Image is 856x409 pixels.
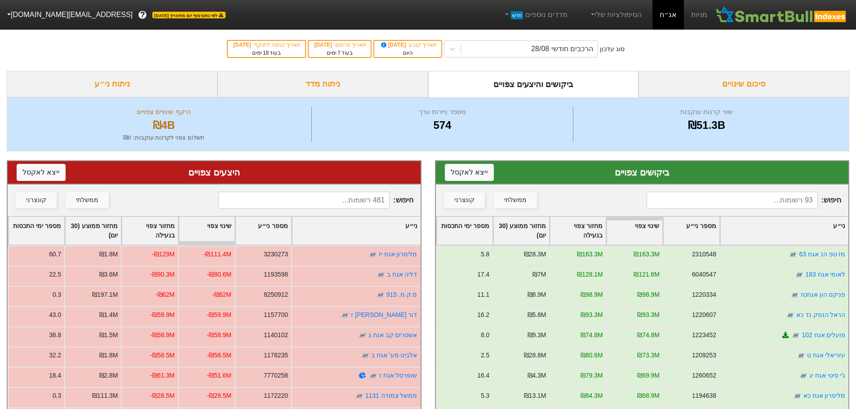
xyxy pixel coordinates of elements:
[377,270,386,279] img: tase link
[692,351,716,360] div: 1209253
[207,351,231,360] div: -₪58.5M
[403,50,413,56] span: היום
[18,117,309,133] div: ₪4B
[351,311,417,318] a: דור [PERSON_NAME] ז
[380,42,408,48] span: [DATE]
[445,166,840,179] div: ביקושים צפויים
[207,270,231,279] div: -₪80.6M
[720,217,848,245] div: Toggle SortBy
[796,311,845,318] a: הראל הנפק נד כא
[477,270,489,279] div: 17.4
[314,107,571,117] div: מספר ניירות ערך
[233,42,253,48] span: [DATE]
[92,290,118,299] div: ₪197.1M
[49,330,61,340] div: 38.8
[791,331,800,340] img: tase link
[793,391,802,400] img: tase link
[314,117,571,133] div: 574
[16,192,57,208] button: קונצרני
[358,331,367,340] img: tase link
[480,391,489,400] div: 5.3
[789,250,798,259] img: tase link
[53,290,61,299] div: 0.3
[232,41,301,49] div: תאריך כניסה לתוקף :
[692,391,716,400] div: 1194638
[637,391,660,400] div: ₪68.9M
[527,290,546,299] div: ₪8.9M
[493,217,549,245] div: Toggle SortBy
[155,290,175,299] div: -₪62M
[314,42,333,48] span: [DATE]
[637,310,660,320] div: ₪93.3M
[9,217,64,245] div: Toggle SortBy
[379,372,417,379] a: שופרסל אגח ז
[264,351,288,360] div: 1178235
[150,351,174,360] div: -₪58.5M
[371,352,417,359] a: אלביט מע' אגח ב
[647,192,818,209] input: 93 רשומות...
[150,391,174,400] div: -₪28.5M
[264,391,288,400] div: 1172220
[361,351,370,360] img: tase link
[634,270,659,279] div: ₪121.6M
[803,392,845,399] a: מליסרון אגח כא
[527,330,546,340] div: ₪9.3M
[368,250,377,259] img: tase link
[264,330,288,340] div: 1140102
[150,270,174,279] div: -₪90.3M
[580,391,603,400] div: ₪84.3M
[527,371,546,380] div: ₪4.3M
[576,107,838,117] div: שווי קרנות עוקבות
[232,49,301,57] div: בעוד ימים
[799,251,845,258] a: מז טפ הנ אגח 63
[580,371,603,380] div: ₪79.3M
[49,250,61,259] div: 60.7
[800,291,845,298] a: פניקס הון אגחטז
[49,270,61,279] div: 22.5
[17,166,412,179] div: היצעים צפויים
[99,330,118,340] div: ₪1.5M
[235,217,291,245] div: Toggle SortBy
[49,351,61,360] div: 32.2
[313,41,366,49] div: תאריך פרסום :
[292,217,420,245] div: Toggle SortBy
[577,250,603,259] div: ₪163.3M
[531,44,593,54] div: הרכבים חודשי 28/08
[218,192,390,209] input: 481 רשומות...
[428,71,639,97] div: ביקושים והיצעים צפויים
[637,330,660,340] div: ₪74.8M
[53,391,61,400] div: 0.3
[207,330,231,340] div: -₪58.9M
[337,50,341,56] span: 7
[207,371,231,380] div: -₪51.6M
[580,310,603,320] div: ₪93.3M
[809,372,845,379] a: ג'י סיטי אגח יג
[355,391,364,400] img: tase link
[511,11,523,19] span: חדש
[217,71,428,97] div: ניתוח מדד
[477,371,489,380] div: 16.4
[477,310,489,320] div: 16.2
[445,164,494,181] button: ייצא לאקסל
[369,371,378,380] img: tase link
[207,391,231,400] div: -₪28.5M
[99,351,118,360] div: ₪1.8M
[527,310,546,320] div: ₪5.8M
[218,192,413,209] span: חיפוש :
[376,290,385,299] img: tase link
[7,71,217,97] div: ניתוח ני״ע
[65,217,121,245] div: Toggle SortBy
[122,217,177,245] div: Toggle SortBy
[150,330,174,340] div: -₪58.9M
[26,195,46,205] div: קונצרני
[313,49,366,57] div: בעוד ימים
[692,290,716,299] div: 1220334
[802,331,845,339] a: פועלים אגח 102
[212,290,231,299] div: -₪62M
[637,351,660,360] div: ₪73.3M
[92,391,118,400] div: ₪111.3M
[341,311,350,320] img: tase link
[580,290,603,299] div: ₪98.9M
[639,71,849,97] div: סיכום שינויים
[207,310,231,320] div: -₪59.9M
